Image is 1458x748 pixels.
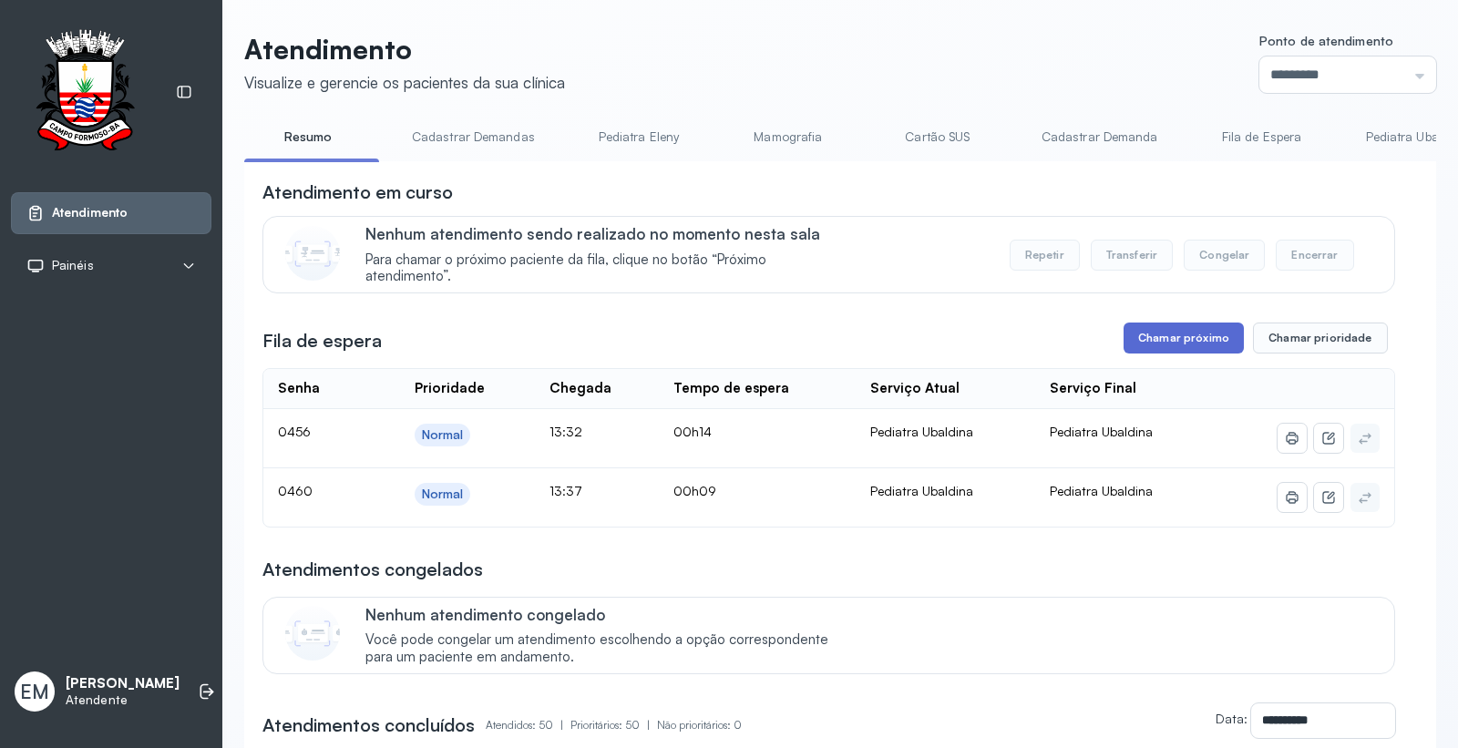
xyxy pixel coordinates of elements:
[673,424,712,439] span: 00h14
[262,179,453,205] h3: Atendimento em curso
[870,424,1021,440] div: Pediatra Ubaldina
[278,380,320,397] div: Senha
[1050,380,1136,397] div: Serviço Final
[244,122,372,152] a: Resumo
[1124,323,1244,354] button: Chamar próximo
[262,328,382,354] h3: Fila de espera
[365,605,847,624] p: Nenhum atendimento congelado
[673,483,716,498] span: 00h09
[365,251,847,286] span: Para chamar o próximo paciente da fila, clique no botão “Próximo atendimento”.
[285,606,340,661] img: Imagem de CalloutCard
[422,427,464,443] div: Normal
[570,712,657,738] p: Prioritários: 50
[244,73,565,92] div: Visualize e gerencie os pacientes da sua clínica
[549,483,582,498] span: 13:37
[1259,33,1393,48] span: Ponto de atendimento
[549,424,582,439] span: 13:32
[874,122,1001,152] a: Cartão SUS
[278,424,311,439] span: 0456
[673,380,789,397] div: Tempo de espera
[394,122,553,152] a: Cadastrar Demandas
[19,29,150,156] img: Logotipo do estabelecimento
[66,675,180,692] p: [PERSON_NAME]
[1023,122,1176,152] a: Cadastrar Demanda
[870,483,1021,499] div: Pediatra Ubaldina
[66,692,180,708] p: Atendente
[262,557,483,582] h3: Atendimentos congelados
[415,380,485,397] div: Prioridade
[422,487,464,502] div: Normal
[1184,240,1265,271] button: Congelar
[1050,424,1153,439] span: Pediatra Ubaldina
[657,712,742,738] p: Não prioritários: 0
[647,718,650,732] span: |
[1010,240,1080,271] button: Repetir
[1276,240,1353,271] button: Encerrar
[262,712,475,738] h3: Atendimentos concluídos
[1198,122,1326,152] a: Fila de Espera
[52,205,128,220] span: Atendimento
[365,631,847,666] span: Você pode congelar um atendimento escolhendo a opção correspondente para um paciente em andamento.
[285,226,340,281] img: Imagem de CalloutCard
[870,380,960,397] div: Serviço Atual
[1253,323,1388,354] button: Chamar prioridade
[724,122,852,152] a: Mamografia
[1216,711,1248,726] label: Data:
[365,224,847,243] p: Nenhum atendimento sendo realizado no momento nesta sala
[549,380,611,397] div: Chegada
[575,122,703,152] a: Pediatra Eleny
[244,33,565,66] p: Atendimento
[486,712,570,738] p: Atendidos: 50
[52,258,94,273] span: Painéis
[1091,240,1174,271] button: Transferir
[1050,483,1153,498] span: Pediatra Ubaldina
[26,204,196,222] a: Atendimento
[278,483,313,498] span: 0460
[560,718,563,732] span: |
